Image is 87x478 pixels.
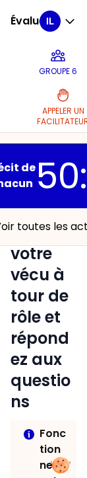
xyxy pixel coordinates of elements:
[11,137,75,413] strong: [10minutes/personne] Racontez votre vécu à tour de rôle et répondez aux questions
[34,42,82,82] button: Groupe 6
[39,66,77,77] p: Groupe 6
[40,11,76,32] button: IL
[46,15,54,28] p: IL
